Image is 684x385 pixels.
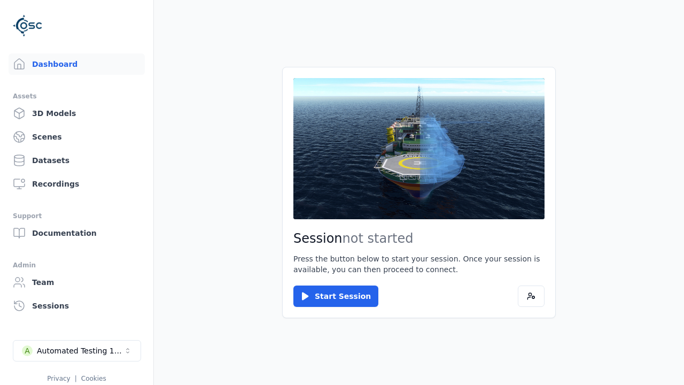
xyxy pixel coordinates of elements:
a: Recordings [9,173,145,195]
a: Privacy [47,375,70,382]
a: Team [9,272,145,293]
a: Documentation [9,222,145,244]
div: Automated Testing 1 - Playwright [37,345,123,356]
span: not started [343,231,414,246]
button: Start Session [293,286,378,307]
div: Admin [13,259,141,272]
a: Dashboard [9,53,145,75]
a: Sessions [9,295,145,317]
a: Scenes [9,126,145,148]
span: | [75,375,77,382]
div: Assets [13,90,141,103]
a: Cookies [81,375,106,382]
button: Select a workspace [13,340,141,361]
div: Support [13,210,141,222]
img: Logo [13,11,43,41]
div: A [22,345,33,356]
a: 3D Models [9,103,145,124]
p: Press the button below to start your session. Once your session is available, you can then procee... [293,253,545,275]
a: Datasets [9,150,145,171]
h2: Session [293,230,545,247]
